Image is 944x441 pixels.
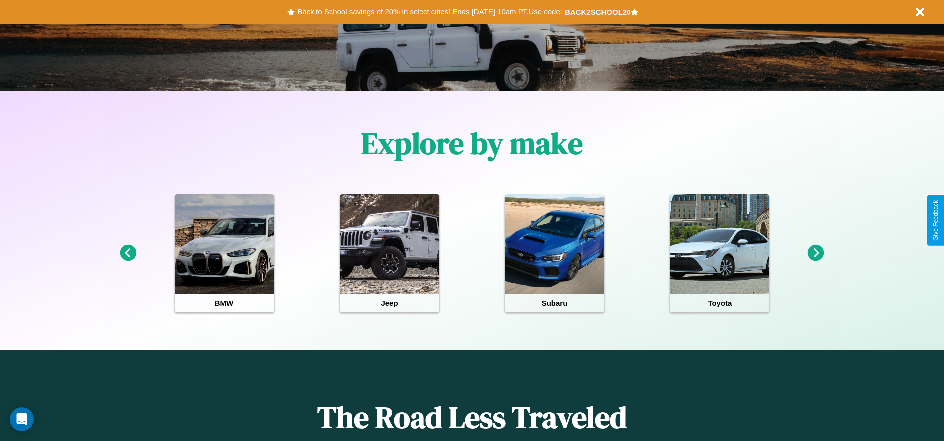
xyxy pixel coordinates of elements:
[565,8,631,16] b: BACK2SCHOOL20
[670,294,769,312] h4: Toyota
[10,407,34,431] div: Open Intercom Messenger
[505,294,604,312] h4: Subaru
[295,5,564,19] button: Back to School savings of 20% in select cities! Ends [DATE] 10am PT.Use code:
[189,397,755,438] h1: The Road Less Traveled
[175,294,274,312] h4: BMW
[361,123,583,164] h1: Explore by make
[932,200,939,241] div: Give Feedback
[340,294,439,312] h4: Jeep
